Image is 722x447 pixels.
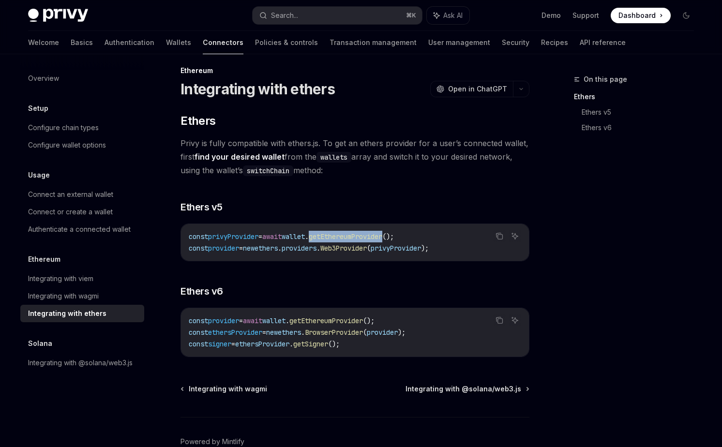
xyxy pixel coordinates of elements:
span: const [189,328,208,337]
code: wallets [316,152,351,163]
div: Ethereum [180,66,529,75]
a: Ethers v6 [582,120,702,135]
span: On this page [584,74,627,85]
span: providers [282,244,316,253]
button: Open in ChatGPT [430,81,513,97]
span: ( [367,244,371,253]
div: Integrating with viem [28,273,93,284]
a: Connectors [203,31,243,54]
button: Copy the contents from the code block [493,314,506,327]
span: Open in ChatGPT [448,84,507,94]
h5: Setup [28,103,48,114]
code: switchChain [243,165,293,176]
a: Connect an external wallet [20,186,144,203]
span: . [301,328,305,337]
a: Support [572,11,599,20]
span: provider [367,328,398,337]
a: Integrating with @solana/web3.js [20,354,144,372]
a: Integrating with viem [20,270,144,287]
a: Security [502,31,529,54]
div: Search... [271,10,298,21]
div: Integrating with @solana/web3.js [28,357,133,369]
h5: Ethereum [28,253,60,265]
h1: Integrating with ethers [180,80,335,98]
div: Integrating with wagmi [28,290,99,302]
a: Ethers [574,89,702,104]
div: Integrating with ethers [28,308,106,319]
div: Connect or create a wallet [28,206,113,218]
button: Ask AI [427,7,469,24]
span: . [286,316,289,325]
span: const [189,232,208,241]
a: Configure chain types [20,119,144,136]
span: . [289,340,293,348]
a: Configure wallet options [20,136,144,154]
span: ethers [278,328,301,337]
span: privyProvider [371,244,421,253]
span: new [243,244,255,253]
a: Wallets [166,31,191,54]
span: provider [208,316,239,325]
a: Transaction management [330,31,417,54]
span: BrowserProvider [305,328,363,337]
span: await [262,232,282,241]
span: (); [382,232,394,241]
span: privyProvider [208,232,258,241]
span: . [316,244,320,253]
span: Privy is fully compatible with ethers.js. To get an ethers provider for a user’s connected wallet... [180,136,529,177]
button: Copy the contents from the code block [493,230,506,242]
a: API reference [580,31,626,54]
span: Web3Provider [320,244,367,253]
a: Overview [20,70,144,87]
div: Connect an external wallet [28,189,113,200]
span: ethersProvider [208,328,262,337]
span: = [239,244,243,253]
a: Policies & controls [255,31,318,54]
button: Ask AI [509,230,521,242]
span: Ethers v5 [180,200,223,214]
img: dark logo [28,9,88,22]
span: = [262,328,266,337]
button: Ask AI [509,314,521,327]
span: const [189,316,208,325]
button: Toggle dark mode [678,8,694,23]
span: Ethers v6 [180,284,223,298]
button: Search...⌘K [253,7,422,24]
span: ethersProvider [235,340,289,348]
span: ( [363,328,367,337]
span: new [266,328,278,337]
span: wallet [282,232,305,241]
a: find your desired wallet [195,152,285,162]
h5: Usage [28,169,50,181]
a: Authenticate a connected wallet [20,221,144,238]
span: ethers [255,244,278,253]
a: Integrating with @solana/web3.js [406,384,528,394]
a: Powered by Mintlify [180,437,244,447]
div: Overview [28,73,59,84]
a: User management [428,31,490,54]
span: const [189,340,208,348]
h5: Solana [28,338,52,349]
a: Demo [541,11,561,20]
span: ); [421,244,429,253]
div: Authenticate a connected wallet [28,223,131,235]
span: const [189,244,208,253]
a: Integrating with wagmi [181,384,267,394]
a: Connect or create a wallet [20,203,144,221]
span: = [231,340,235,348]
span: (); [328,340,340,348]
a: Recipes [541,31,568,54]
span: Ethers [180,113,215,129]
a: Welcome [28,31,59,54]
a: Integrating with wagmi [20,287,144,305]
a: Integrating with ethers [20,305,144,322]
span: . [305,232,309,241]
span: getSigner [293,340,328,348]
span: ⌘ K [406,12,416,19]
div: Configure wallet options [28,139,106,151]
a: Dashboard [611,8,671,23]
span: signer [208,340,231,348]
span: (); [363,316,375,325]
div: Configure chain types [28,122,99,134]
span: await [243,316,262,325]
